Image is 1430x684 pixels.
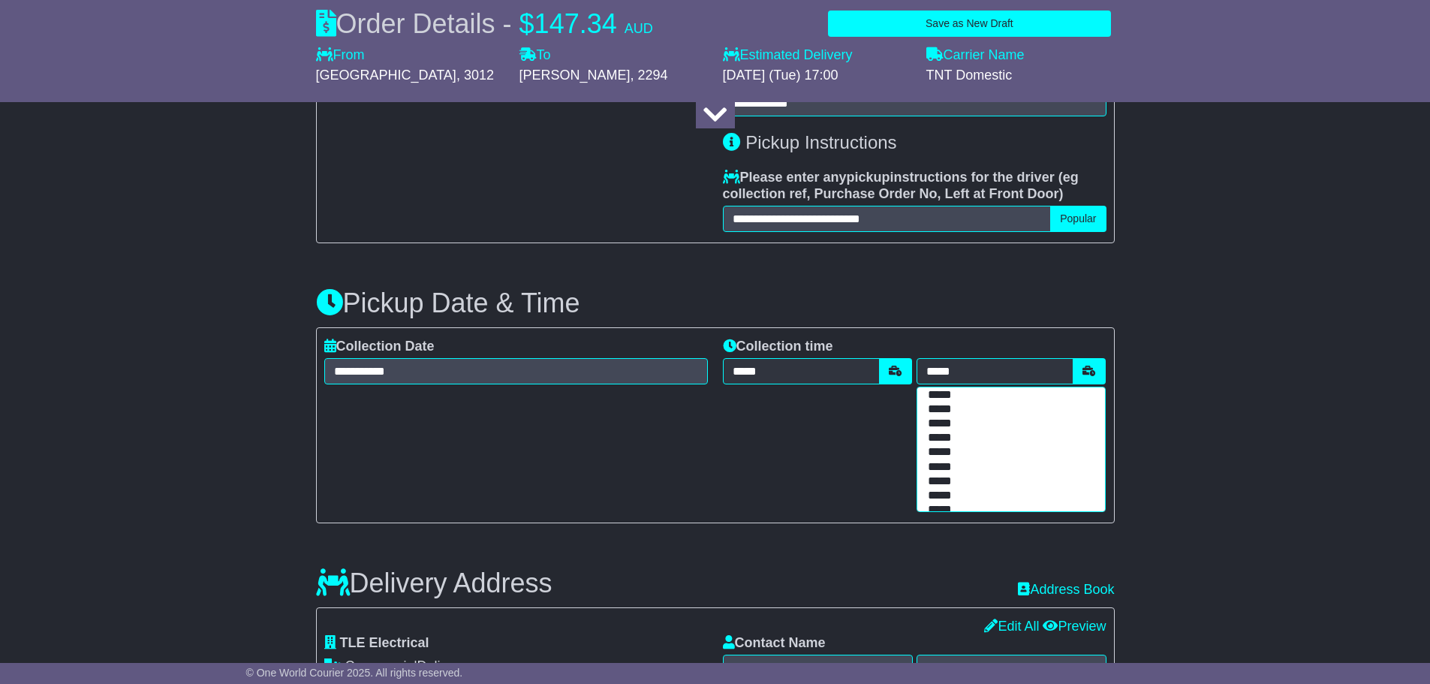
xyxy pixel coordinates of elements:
span: $ [519,8,534,39]
label: To [519,47,551,64]
a: Preview [1043,619,1106,634]
span: [PERSON_NAME] [519,68,631,83]
span: eg collection ref, Purchase Order No, Left at Front Door [723,170,1079,201]
span: Pickup Instructions [745,132,896,152]
div: Delivery [324,658,708,675]
span: , 2294 [631,68,668,83]
span: [GEOGRAPHIC_DATA] [316,68,456,83]
a: Address Book [1018,582,1114,597]
label: Carrier Name [926,47,1025,64]
h3: Pickup Date & Time [316,288,1115,318]
label: Contact Name [723,635,826,652]
label: From [316,47,365,64]
div: [DATE] (Tue) 17:00 [723,68,911,84]
span: AUD [625,21,653,36]
span: 147.34 [534,8,617,39]
button: Popular [1050,206,1106,232]
label: Collection time [723,339,833,355]
div: TNT Domestic [926,68,1115,84]
span: © One World Courier 2025. All rights reserved. [246,667,463,679]
label: Estimated Delivery [723,47,911,64]
a: Edit All [984,619,1039,634]
button: Save as New Draft [828,11,1110,37]
span: , 3012 [456,68,494,83]
label: Collection Date [324,339,435,355]
div: Order Details - [316,8,653,40]
label: Please enter any instructions for the driver ( ) [723,170,1106,202]
span: pickup [847,170,890,185]
span: TLE Electrical [340,635,429,650]
h3: Delivery Address [316,568,552,598]
span: Commercial [345,658,417,673]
